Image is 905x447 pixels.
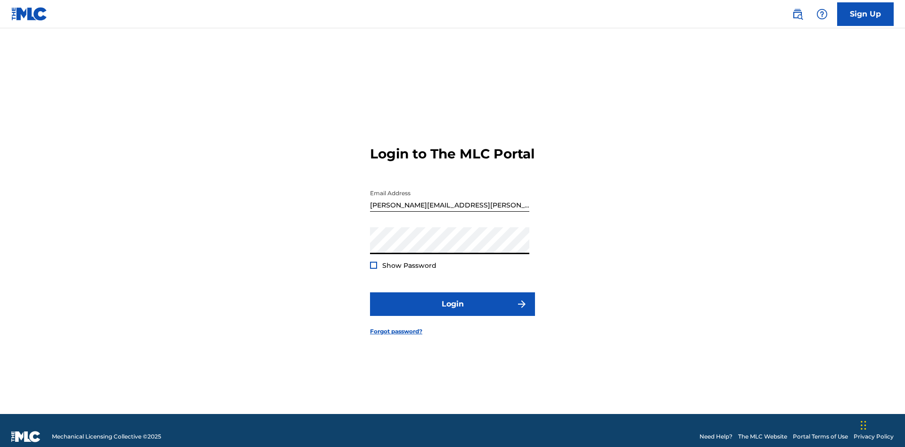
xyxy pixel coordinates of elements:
[516,298,527,310] img: f7272a7cc735f4ea7f67.svg
[370,292,535,316] button: Login
[793,432,848,441] a: Portal Terms of Use
[370,146,535,162] h3: Login to The MLC Portal
[738,432,787,441] a: The MLC Website
[792,8,803,20] img: search
[861,411,866,439] div: Drag
[854,432,894,441] a: Privacy Policy
[858,402,905,447] iframe: Chat Widget
[52,432,161,441] span: Mechanical Licensing Collective © 2025
[699,432,732,441] a: Need Help?
[788,5,807,24] a: Public Search
[370,327,422,336] a: Forgot password?
[813,5,831,24] div: Help
[11,431,41,442] img: logo
[382,261,436,270] span: Show Password
[11,7,48,21] img: MLC Logo
[837,2,894,26] a: Sign Up
[816,8,828,20] img: help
